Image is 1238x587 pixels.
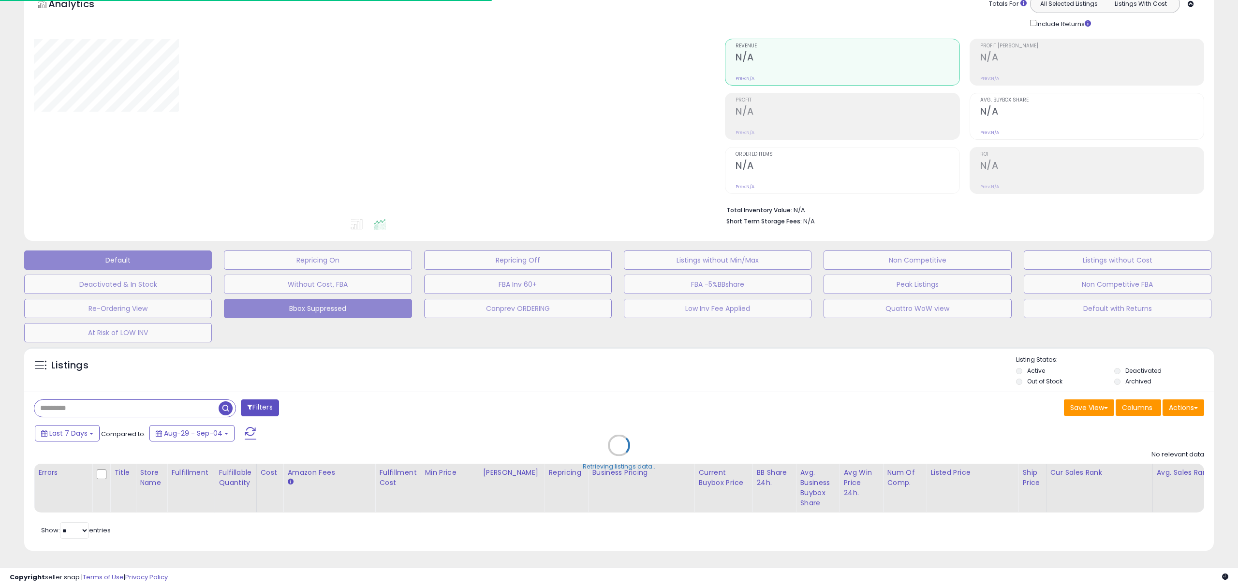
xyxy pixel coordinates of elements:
[980,160,1204,173] h2: N/A
[24,250,212,270] button: Default
[980,44,1204,49] span: Profit [PERSON_NAME]
[224,250,412,270] button: Repricing On
[125,572,168,582] a: Privacy Policy
[824,275,1011,294] button: Peak Listings
[736,75,754,81] small: Prev: N/A
[10,573,168,582] div: seller snap | |
[224,275,412,294] button: Without Cost, FBA
[824,250,1011,270] button: Non Competitive
[736,130,754,135] small: Prev: N/A
[726,206,792,214] b: Total Inventory Value:
[24,323,212,342] button: At Risk of LOW INV
[624,299,811,318] button: Low Inv Fee Applied
[803,217,815,226] span: N/A
[1024,250,1211,270] button: Listings without Cost
[736,160,959,173] h2: N/A
[980,184,999,190] small: Prev: N/A
[583,462,655,471] div: Retrieving listings data..
[980,98,1204,103] span: Avg. Buybox Share
[224,299,412,318] button: Bbox Suppressed
[736,98,959,103] span: Profit
[736,152,959,157] span: Ordered Items
[736,106,959,119] h2: N/A
[10,572,45,582] strong: Copyright
[1023,18,1103,29] div: Include Returns
[980,152,1204,157] span: ROI
[24,299,212,318] button: Re-Ordering View
[736,184,754,190] small: Prev: N/A
[83,572,124,582] a: Terms of Use
[980,52,1204,65] h2: N/A
[24,275,212,294] button: Deactivated & In Stock
[726,204,1197,215] li: N/A
[980,130,999,135] small: Prev: N/A
[980,75,999,81] small: Prev: N/A
[1024,299,1211,318] button: Default with Returns
[1024,275,1211,294] button: Non Competitive FBA
[424,275,612,294] button: FBA Inv 60+
[624,250,811,270] button: Listings without Min/Max
[726,217,802,225] b: Short Term Storage Fees:
[980,106,1204,119] h2: N/A
[424,250,612,270] button: Repricing Off
[624,275,811,294] button: FBA -5%BBshare
[736,52,959,65] h2: N/A
[736,44,959,49] span: Revenue
[824,299,1011,318] button: Quattro WoW view
[424,299,612,318] button: Canprev ORDERING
